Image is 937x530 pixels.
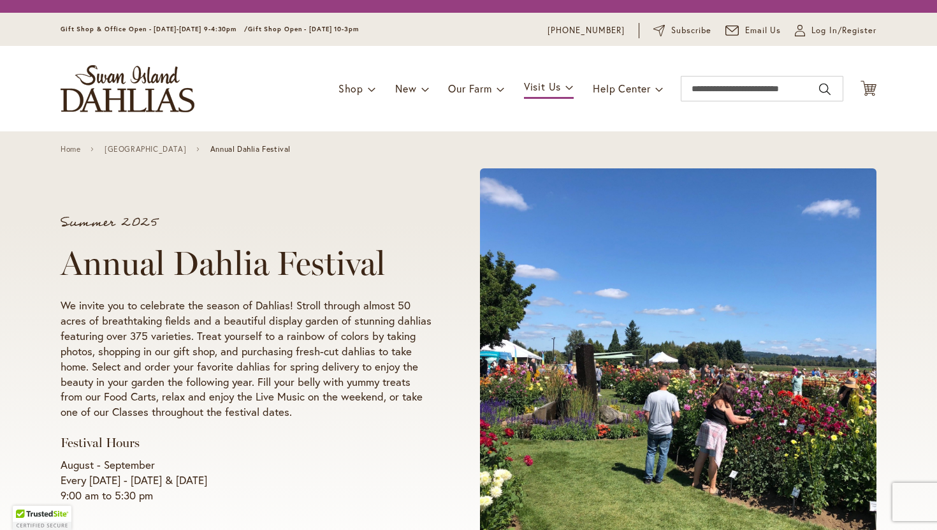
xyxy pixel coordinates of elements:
span: Gift Shop & Office Open - [DATE]-[DATE] 9-4:30pm / [61,25,248,33]
a: Subscribe [653,24,711,37]
span: Email Us [745,24,781,37]
span: Shop [338,82,363,95]
h3: Festival Hours [61,435,432,451]
p: August - September Every [DATE] - [DATE] & [DATE] 9:00 am to 5:30 pm [61,457,432,503]
p: We invite you to celebrate the season of Dahlias! Stroll through almost 50 acres of breathtaking ... [61,298,432,420]
a: Log In/Register [795,24,876,37]
a: [PHONE_NUMBER] [548,24,625,37]
span: Gift Shop Open - [DATE] 10-3pm [248,25,359,33]
a: store logo [61,65,194,112]
button: Search [819,79,831,99]
a: Home [61,145,80,154]
a: [GEOGRAPHIC_DATA] [105,145,186,154]
a: Email Us [725,24,781,37]
div: TrustedSite Certified [13,506,71,530]
span: Subscribe [671,24,711,37]
span: Help Center [593,82,651,95]
span: Visit Us [524,80,561,93]
span: Annual Dahlia Festival [210,145,291,154]
p: Summer 2025 [61,216,432,229]
h1: Annual Dahlia Festival [61,244,432,283]
span: New [395,82,416,95]
span: Our Farm [448,82,491,95]
span: Log In/Register [811,24,876,37]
